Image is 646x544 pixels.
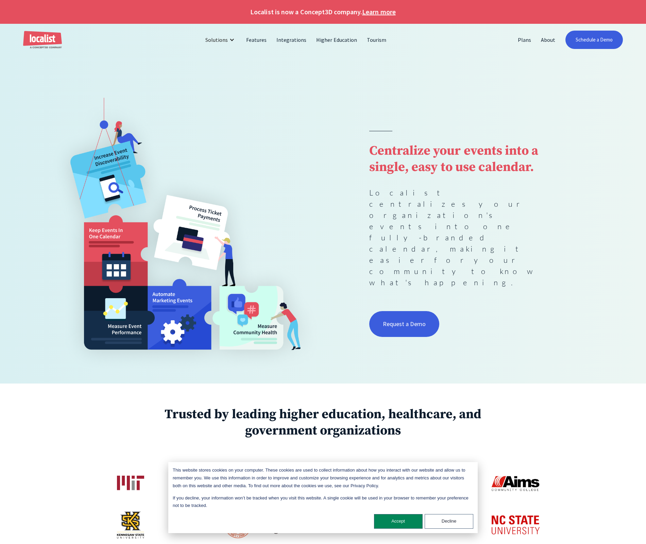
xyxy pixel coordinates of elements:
img: NC State University logo [485,510,546,540]
a: Features [241,32,272,48]
a: home [23,31,62,49]
a: Request a Demo [369,311,439,337]
a: Schedule a Demo [565,31,623,49]
img: Kennesaw State University logo [117,511,144,539]
div: Solutions [205,36,228,44]
div: Cookie banner [168,462,478,533]
strong: Centralize your events into a single, easy to use calendar. [369,143,538,175]
strong: Trusted by leading higher education, healthcare, and government organizations [165,406,481,439]
div: Solutions [200,32,241,48]
a: Tourism [362,32,391,48]
a: Learn more [362,7,395,17]
button: Accept [374,514,423,529]
a: Higher Education [311,32,362,48]
p: If you decline, your information won’t be tracked when you visit this website. A single cookie wi... [173,494,473,510]
button: Decline [425,514,473,529]
a: Plans [513,32,536,48]
p: This website stores cookies on your computer. These cookies are used to collect information about... [173,466,473,490]
a: Integrations [272,32,311,48]
img: Massachusetts Institute of Technology logo [117,476,144,491]
img: Aims Community College logo [491,470,540,497]
p: Localist centralizes your organization's events into one fully-branded calendar, making it easier... [369,187,554,288]
a: About [536,32,560,48]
